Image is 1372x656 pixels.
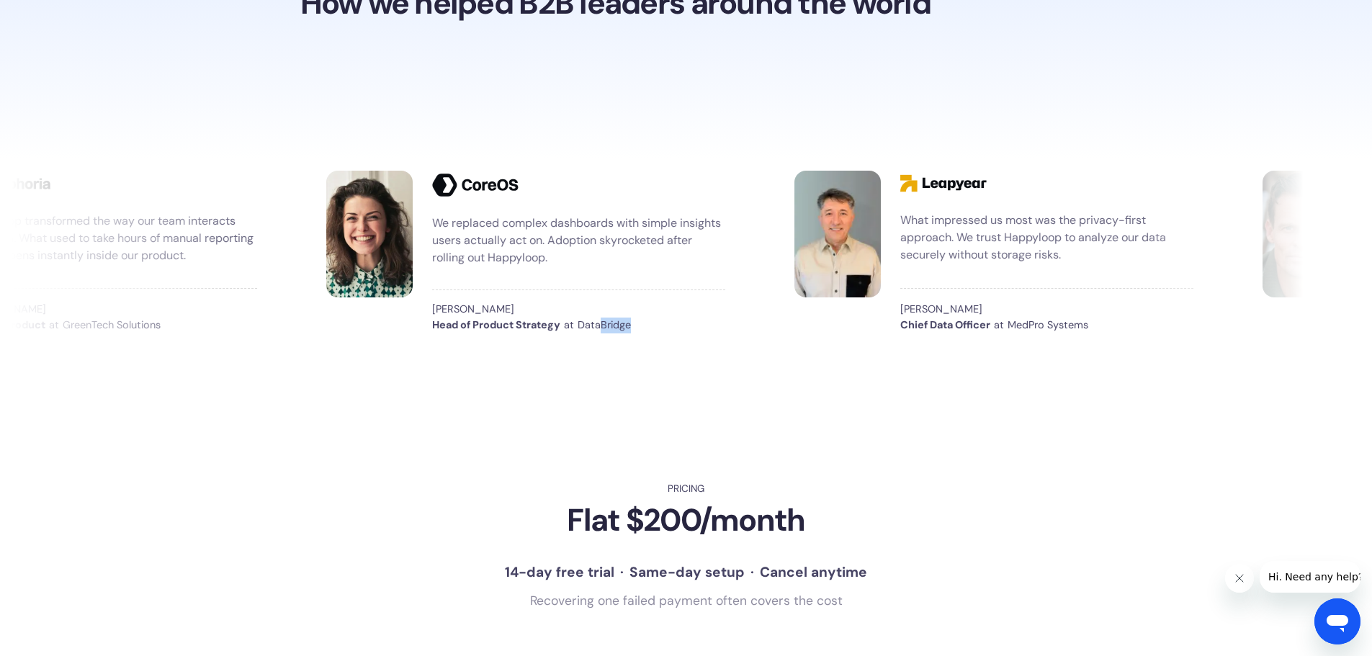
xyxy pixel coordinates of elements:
[1008,318,1088,333] div: MedPro Systems
[900,318,990,333] div: Chief Data Officer
[505,562,614,583] div: 14-day free trial
[750,562,754,583] div: ·
[432,302,725,318] div: [PERSON_NAME]
[432,318,560,333] div: Head of Product Strategy
[1314,598,1360,644] iframe: Button to launch messaging window
[564,318,574,333] div: at
[505,591,867,610] div: Recovering one failed payment often covers the cost
[900,212,1193,264] p: What impressed us most was the privacy-first approach. We trust Happyloop to analyze our data sec...
[668,482,704,496] div: Pricing
[629,562,745,583] div: Same-day setup
[620,562,624,583] div: ·
[567,502,804,539] h2: Flat $200/month
[63,318,161,333] div: GreenTech Solutions
[578,318,631,333] div: DataBridge
[1225,564,1254,593] iframe: Close message
[900,302,1193,318] div: [PERSON_NAME]
[1260,561,1360,593] iframe: Message from company
[760,562,867,583] div: Cancel anytime
[994,318,1004,333] div: at
[49,318,59,333] div: at
[9,10,104,22] span: Hi. Need any help?
[432,215,725,266] p: We replaced complex dashboards with simple insights users actually act on. Adoption skyrocketed a...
